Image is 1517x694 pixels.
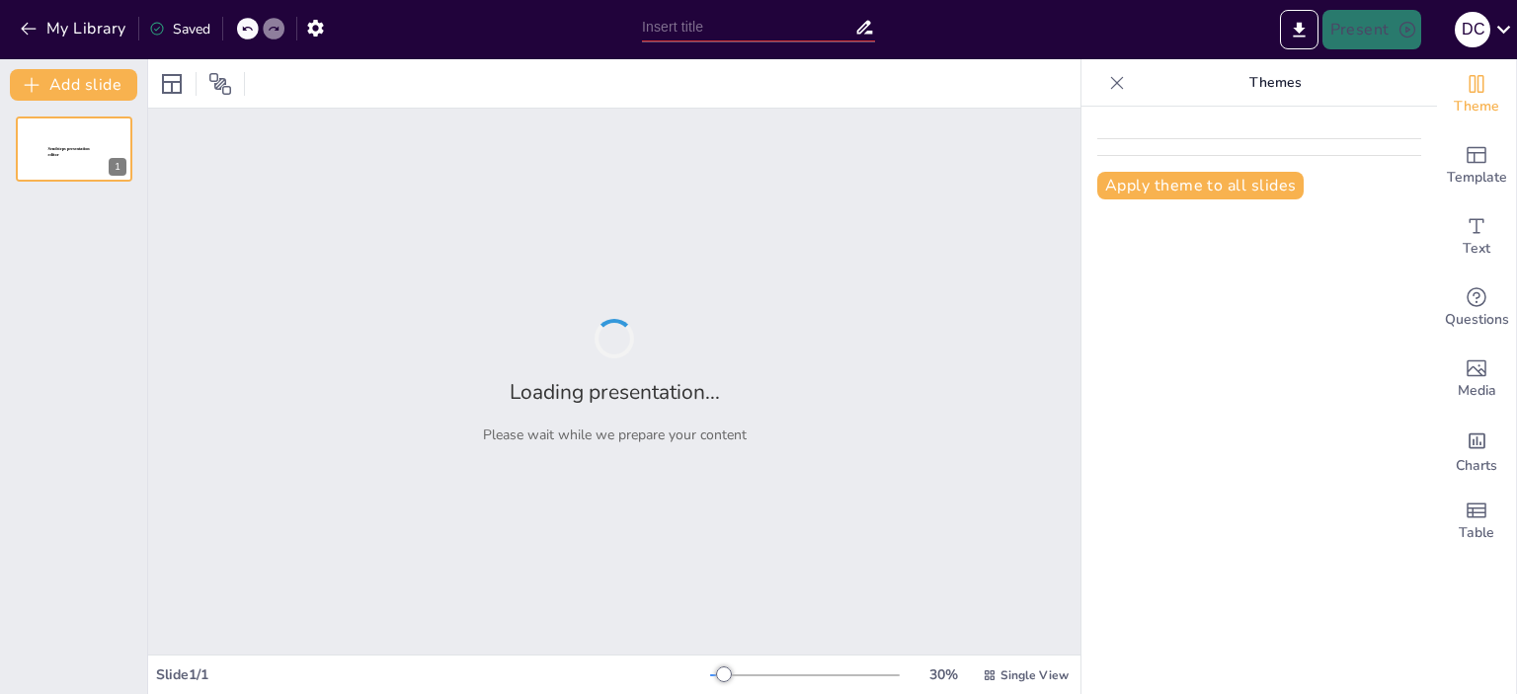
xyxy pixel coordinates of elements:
[1437,59,1516,130] div: Change the overall theme
[1456,455,1497,477] span: Charts
[1463,238,1490,260] span: Text
[1322,10,1421,49] button: Present
[208,72,232,96] span: Position
[1437,201,1516,272] div: Add text boxes
[1437,130,1516,201] div: Add ready made slides
[1437,272,1516,344] div: Get real-time input from your audience
[483,425,747,444] p: Please wait while we prepare your content
[1447,167,1507,189] span: Template
[1133,59,1417,107] p: Themes
[109,158,126,176] div: 1
[1458,380,1496,402] span: Media
[1437,344,1516,415] div: Add images, graphics, shapes or video
[1280,10,1318,49] button: Export to PowerPoint
[1000,667,1069,683] span: Single View
[919,665,967,684] div: 30 %
[156,68,188,100] div: Layout
[1455,12,1490,47] div: d c
[48,147,90,158] span: Sendsteps presentation editor
[15,13,134,44] button: My Library
[16,116,132,182] div: 1
[642,13,854,41] input: Insert title
[1437,415,1516,486] div: Add charts and graphs
[1455,10,1490,49] button: d c
[156,665,710,684] div: Slide 1 / 1
[1445,309,1509,331] span: Questions
[10,69,137,101] button: Add slide
[1097,172,1304,199] button: Apply theme to all slides
[1459,522,1494,544] span: Table
[1437,486,1516,557] div: Add a table
[510,378,720,406] h2: Loading presentation...
[1454,96,1499,117] span: Theme
[149,20,210,39] div: Saved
